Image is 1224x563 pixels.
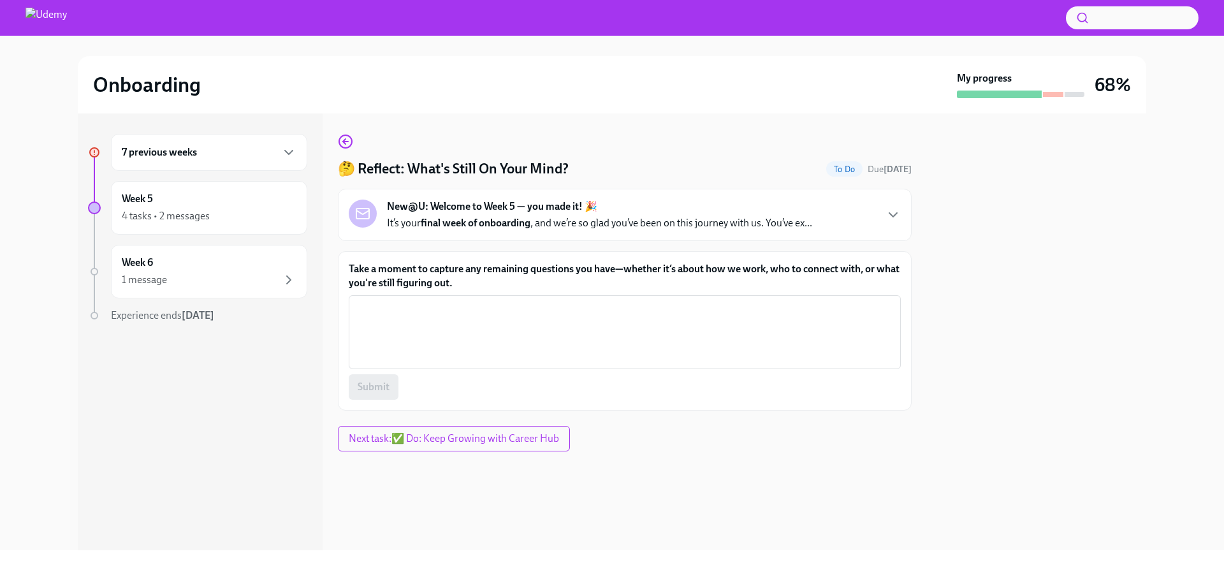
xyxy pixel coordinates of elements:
div: 7 previous weeks [111,134,307,171]
h6: Week 5 [122,192,153,206]
img: Udemy [25,8,67,28]
span: September 13th, 2025 13:00 [868,163,912,175]
h3: 68% [1095,73,1131,96]
span: Due [868,164,912,175]
strong: [DATE] [884,164,912,175]
label: Take a moment to capture any remaining questions you have—whether it’s about how we work, who to ... [349,262,901,290]
div: 4 tasks • 2 messages [122,209,210,223]
strong: My progress [957,71,1012,85]
p: It’s your , and we’re so glad you’ve been on this journey with us. You’ve ex... [387,216,812,230]
h4: 🤔 Reflect: What's Still On Your Mind? [338,159,569,179]
span: To Do [826,165,863,174]
button: Next task:✅ Do: Keep Growing with Career Hub [338,426,570,451]
h6: Week 6 [122,256,153,270]
a: Week 54 tasks • 2 messages [88,181,307,235]
div: 1 message [122,273,167,287]
h6: 7 previous weeks [122,145,197,159]
span: Experience ends [111,309,214,321]
strong: New@U: Welcome to Week 5 — you made it! 🎉 [387,200,597,214]
a: Week 61 message [88,245,307,298]
strong: final week of onboarding [421,217,530,229]
strong: [DATE] [182,309,214,321]
span: Next task : ✅ Do: Keep Growing with Career Hub [349,432,559,445]
h2: Onboarding [93,72,201,98]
